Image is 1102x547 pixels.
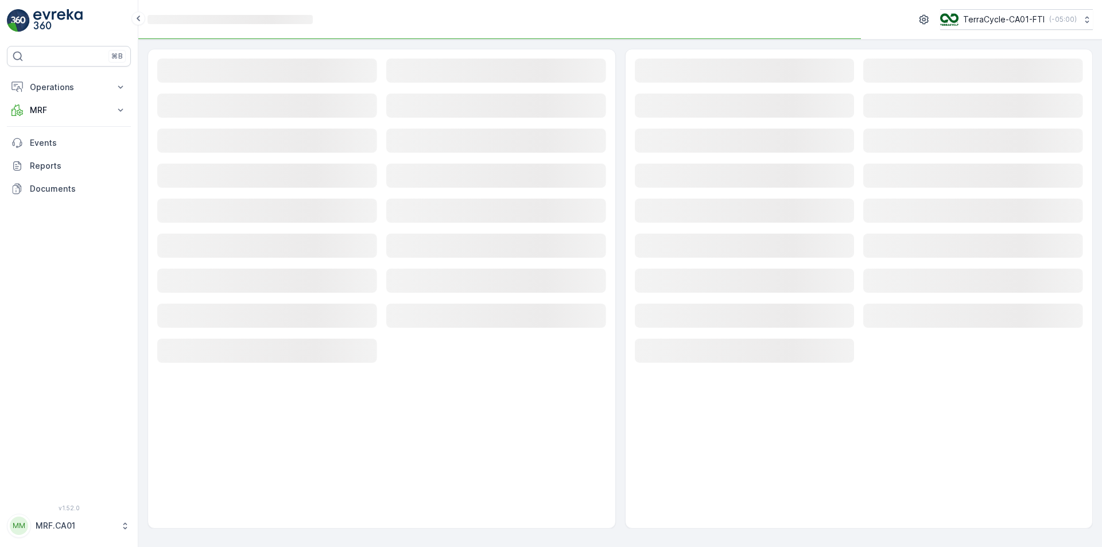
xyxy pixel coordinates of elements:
a: Documents [7,177,131,200]
p: ( -05:00 ) [1049,15,1077,24]
p: TerraCycle-CA01-FTI [963,14,1045,25]
p: ⌘B [111,52,123,61]
p: Operations [30,82,108,93]
button: MMMRF.CA01 [7,514,131,538]
a: Reports [7,154,131,177]
a: Events [7,131,131,154]
img: TC_BVHiTW6.png [940,13,959,26]
p: MRF.CA01 [36,520,115,532]
span: v 1.52.0 [7,505,131,511]
p: Documents [30,183,126,195]
button: TerraCycle-CA01-FTI(-05:00) [940,9,1093,30]
button: Operations [7,76,131,99]
button: MRF [7,99,131,122]
img: logo_light-DOdMpM7g.png [33,9,83,32]
p: Events [30,137,126,149]
div: MM [10,517,28,535]
img: logo [7,9,30,32]
p: Reports [30,160,126,172]
p: MRF [30,104,108,116]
